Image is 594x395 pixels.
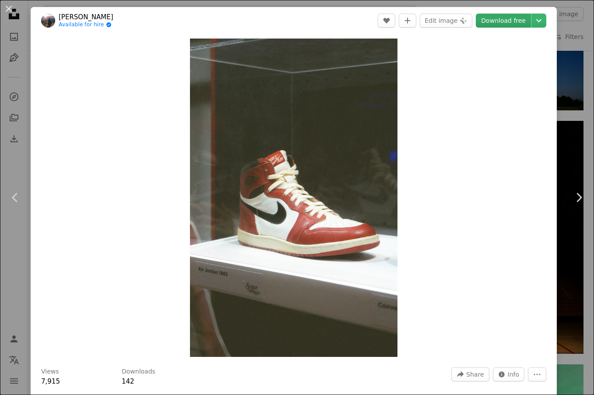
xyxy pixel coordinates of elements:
[399,14,416,28] button: Add to Collection
[41,377,60,385] span: 7,915
[508,368,520,381] span: Info
[190,39,398,357] img: a pair of red and white sneakers on display
[122,377,134,385] span: 142
[528,367,546,381] button: More Actions
[466,368,484,381] span: Share
[41,14,55,28] img: Go to Marcelo Cid's profile
[451,367,489,381] button: Share this image
[190,39,398,357] button: Zoom in on this image
[59,13,113,21] a: [PERSON_NAME]
[420,14,472,28] button: Edit image
[41,367,59,376] h3: Views
[378,14,395,28] button: Like
[59,21,113,28] a: Available for hire
[493,367,525,381] button: Stats about this image
[476,14,531,28] a: Download free
[122,367,155,376] h3: Downloads
[531,14,546,28] button: Choose download size
[563,155,594,240] a: Next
